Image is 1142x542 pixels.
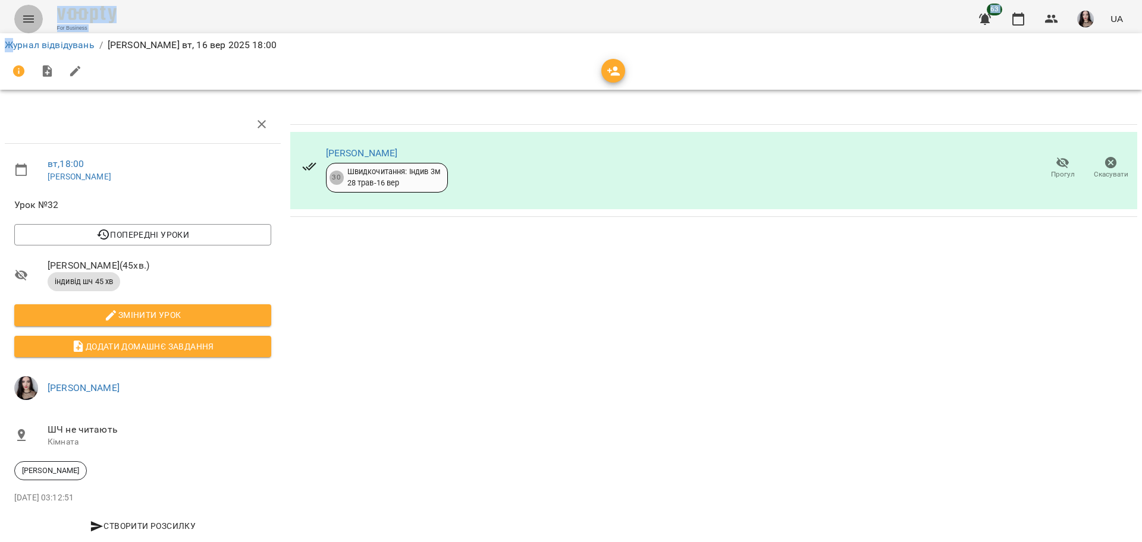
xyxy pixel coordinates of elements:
[1094,169,1128,179] span: Скасувати
[1106,8,1128,30] button: UA
[326,147,398,159] a: [PERSON_NAME]
[48,382,120,393] a: [PERSON_NAME]
[48,158,84,169] a: вт , 18:00
[24,228,262,242] span: Попередні уроки
[987,4,1002,15] span: 63
[14,376,38,400] img: 23d2127efeede578f11da5c146792859.jpg
[15,465,86,476] span: [PERSON_NAME]
[1087,152,1135,185] button: Скасувати
[1051,169,1075,179] span: Прогул
[1077,11,1094,27] img: 23d2127efeede578f11da5c146792859.jpg
[24,308,262,322] span: Змінити урок
[108,38,277,52] p: [PERSON_NAME] вт, 16 вер 2025 18:00
[48,423,271,437] span: ШЧ не читають
[24,339,262,354] span: Додати домашнє завдання
[14,336,271,357] button: Додати домашнє завдання
[14,304,271,326] button: Змінити урок
[48,259,271,273] span: [PERSON_NAME] ( 45 хв. )
[48,172,111,181] a: [PERSON_NAME]
[1039,152,1087,185] button: Прогул
[48,276,120,287] span: індивід шч 45 хв
[14,224,271,245] button: Попередні уроки
[19,519,266,533] span: Створити розсилку
[14,492,271,504] p: [DATE] 03:12:51
[347,166,440,188] div: Швидкочитання: Індив 3м 28 трав - 16 вер
[57,24,117,32] span: For Business
[14,515,271,537] button: Створити розсилку
[5,38,1137,52] nav: breadcrumb
[99,38,103,52] li: /
[1110,12,1123,25] span: UA
[14,461,87,480] div: [PERSON_NAME]
[330,171,344,185] div: 30
[14,5,43,33] button: Menu
[14,198,271,212] span: Урок №32
[5,39,95,51] a: Журнал відвідувань
[48,436,271,448] p: Кімната
[57,6,117,23] img: Voopty Logo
